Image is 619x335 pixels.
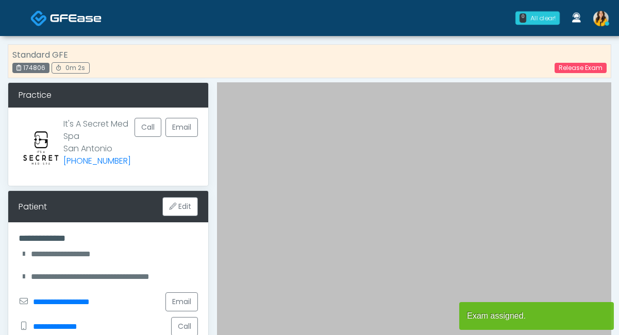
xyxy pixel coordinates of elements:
[30,10,47,27] img: Docovia
[12,63,49,73] div: 174806
[520,13,526,23] div: 0
[162,197,198,216] button: Edit
[530,13,556,23] div: All clear!
[50,13,102,23] img: Docovia
[63,155,131,167] a: [PHONE_NUMBER]
[509,7,566,29] a: 0 All clear!
[63,118,135,167] p: It's A Secret Med Spa San Antonio
[165,292,198,311] a: Email
[8,83,208,108] div: Practice
[12,49,68,61] strong: Standard GFE
[593,11,609,26] img: Erika Felder
[65,63,85,72] span: 0m 2s
[459,302,614,330] article: Exam assigned.
[165,118,198,137] a: Email
[19,201,47,213] div: Patient
[135,118,161,137] button: Call
[19,118,63,175] img: Provider image
[555,63,607,73] a: Release Exam
[30,1,102,34] a: Docovia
